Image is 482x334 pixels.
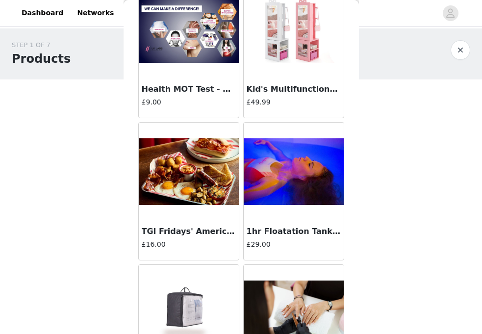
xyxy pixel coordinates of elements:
div: STEP 1 OF 7 [12,40,71,50]
div: avatar [446,5,455,21]
h3: Kid's Multifunctional Jewellery Armoire ([DATE]) [247,83,341,95]
a: Your Links [122,2,174,24]
img: 1hr Floatation Tank Experience (1 Oct) [244,138,344,206]
h3: 1hr Floatation Tank Experience ([DATE]) [247,226,341,237]
h3: TGI Fridays' American Breakfast for 2 ([DATE]) [142,226,236,237]
h3: Health MOT Test - 3 Options ([DATE]) [142,83,236,95]
a: Networks [71,2,120,24]
img: TGI Fridays' American Breakfast for 2 (1 Oct) [139,138,239,206]
h4: £16.00 [142,239,236,250]
h4: £29.00 [247,239,341,250]
h4: £49.99 [247,97,341,107]
a: Dashboard [16,2,69,24]
h4: £9.00 [142,97,236,107]
h1: Products [12,50,71,68]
